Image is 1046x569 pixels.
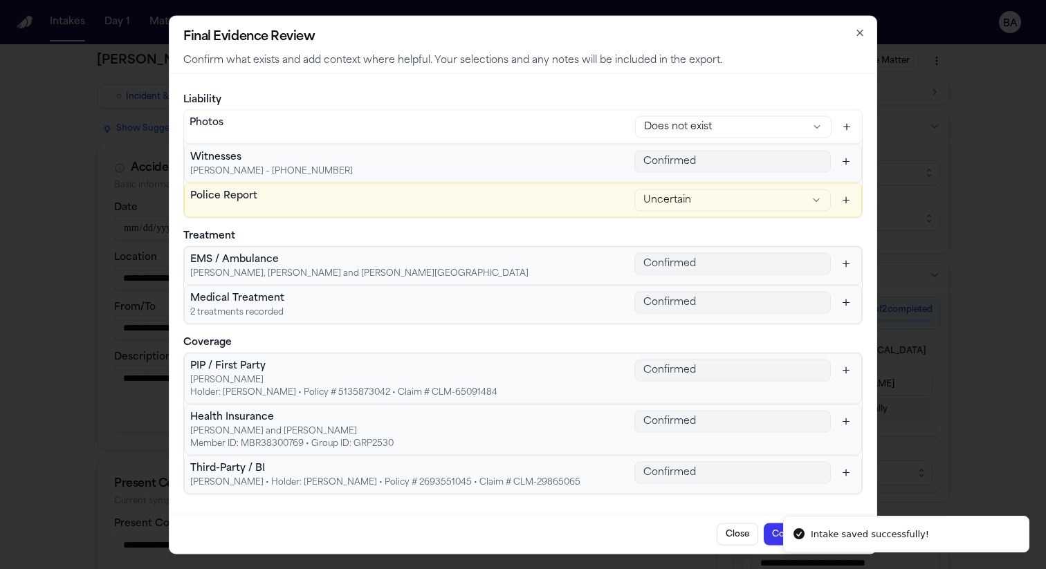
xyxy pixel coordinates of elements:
[190,291,284,305] div: Medical Treatment
[183,27,863,46] h2: Final Evidence Review
[190,386,497,398] div: Holder: [PERSON_NAME] • Policy # 5135873042 • Claim # CLM-65091484
[190,252,529,266] div: EMS / Ambulance
[190,268,529,279] div: [PERSON_NAME], [PERSON_NAME] and [PERSON_NAME][GEOGRAPHIC_DATA]
[190,306,284,317] div: 2 treatments recorded
[635,115,832,138] button: Photos status
[634,461,831,483] div: Third-Party / BI status (locked)
[190,410,394,424] div: Health Insurance
[183,53,863,67] p: Confirm what exists and add context where helpful. Your selections and any notes will be included...
[717,523,758,545] button: Close
[183,93,863,106] h3: Liability
[183,335,863,349] h3: Coverage
[190,374,497,385] div: [PERSON_NAME]
[836,190,856,209] button: Add context for Police Report
[634,359,831,381] div: PIP / First Party status (locked)
[183,229,863,243] h3: Treatment
[836,254,856,273] button: Add context for EMS / Ambulance
[190,115,223,129] div: Photos
[634,252,831,274] div: EMS / Ambulance status (locked)
[836,151,856,171] button: Add context for Witnesses
[190,359,497,373] div: PIP / First Party
[837,117,856,136] button: Add context for Photos
[836,360,856,380] button: Add context for PIP / First Party
[190,476,580,487] div: [PERSON_NAME] • Holder: [PERSON_NAME] • Policy # 2693551045 • Claim # CLM-29865065
[634,150,831,172] div: Witnesses status (locked)
[634,291,831,313] div: Medical Treatment status (locked)
[836,411,856,431] button: Add context for Health Insurance
[190,461,580,475] div: Third-Party / BI
[190,438,394,449] div: Member ID: MBR38300769 • Group ID: GRP2530
[190,189,257,203] div: Police Report
[836,292,856,312] button: Add context for Medical Treatment
[764,523,860,545] button: Continue to export
[836,463,856,482] button: Add context for Third-Party / BI
[634,410,831,432] div: Health Insurance status (locked)
[190,165,353,176] div: [PERSON_NAME] – [PHONE_NUMBER]
[190,425,394,436] div: [PERSON_NAME] and [PERSON_NAME]
[634,189,831,211] button: Police Report status
[190,150,353,164] div: Witnesses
